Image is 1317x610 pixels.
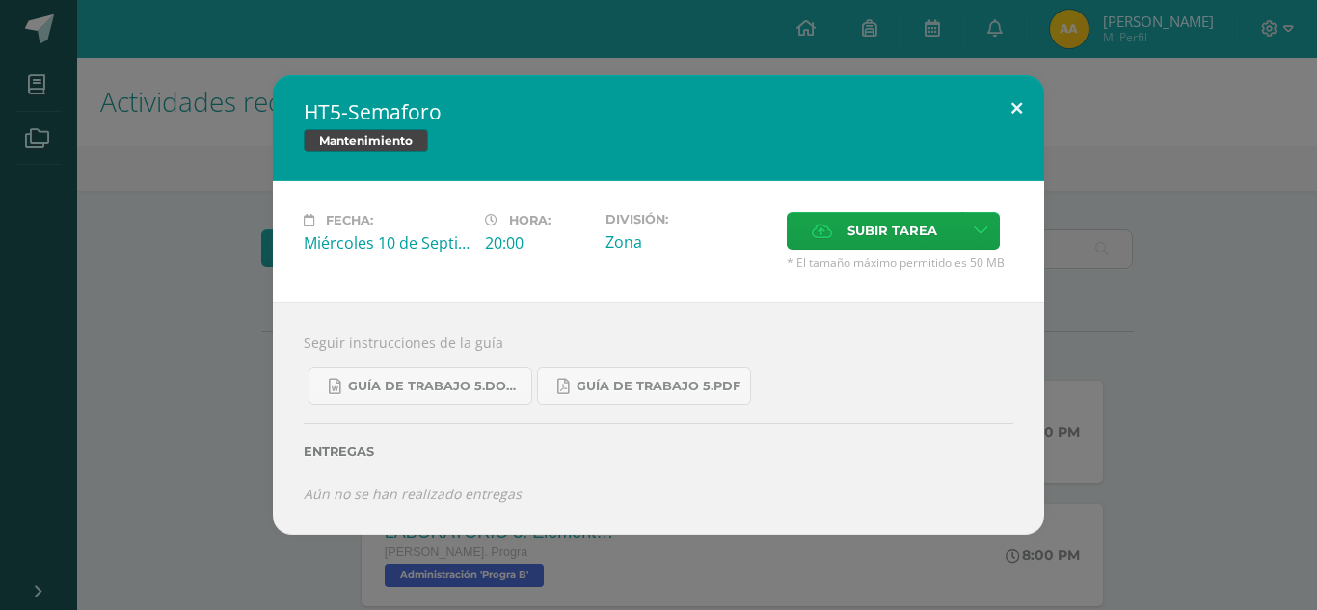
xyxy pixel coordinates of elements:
div: 20:00 [485,232,590,253]
label: División: [605,212,771,226]
h2: HT5-Semaforo [304,98,1013,125]
span: Guía de trabajo 5.docx [348,379,522,394]
span: Guía de trabajo 5.pdf [577,379,740,394]
i: Aún no se han realizado entregas [304,485,522,503]
label: Entregas [304,444,1013,459]
span: Fecha: [326,213,373,227]
a: Guía de trabajo 5.pdf [537,367,751,405]
span: Mantenimiento [304,129,428,152]
span: * El tamaño máximo permitido es 50 MB [787,254,1013,271]
div: Zona [605,231,771,252]
button: Close (Esc) [989,75,1044,141]
span: Subir tarea [847,213,937,249]
div: Miércoles 10 de Septiembre [304,232,470,253]
a: Guía de trabajo 5.docx [309,367,532,405]
div: Seguir instrucciones de la guía [273,302,1044,534]
span: Hora: [509,213,551,227]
